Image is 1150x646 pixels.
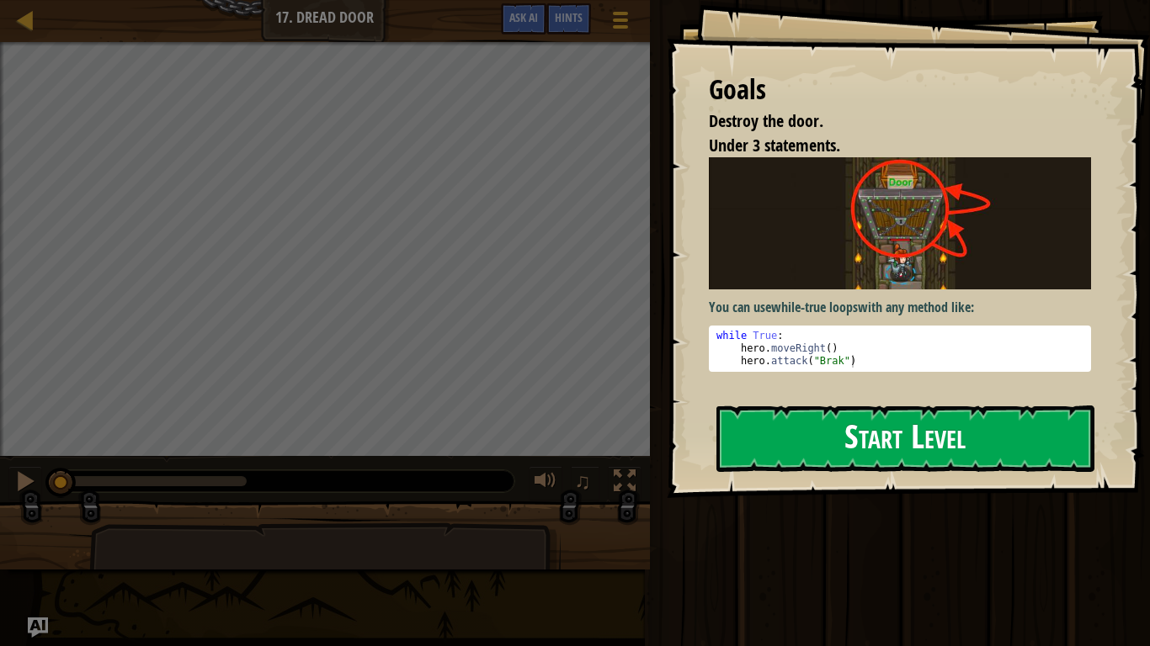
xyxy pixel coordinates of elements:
button: Ctrl + P: Pause [8,466,42,500]
span: Ask AI [509,9,538,25]
li: Destroy the door. [688,109,1087,134]
img: Dread door [709,157,1091,289]
span: Destroy the door. [709,109,823,132]
span: Under 3 statements. [709,134,840,156]
div: Goals [709,71,1091,109]
button: Start Level [716,405,1094,472]
p: You can use with any method like: [709,298,1091,317]
button: Ask AI [28,617,48,638]
button: ♫ [571,466,599,500]
span: ♫ [574,469,591,494]
button: Toggle fullscreen [608,466,642,500]
button: Ask AI [501,3,546,34]
li: Under 3 statements. [688,134,1087,158]
span: Hints [555,9,583,25]
button: Adjust volume [529,466,562,500]
strong: while-true loops [771,298,858,316]
button: Show game menu [599,3,642,43]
